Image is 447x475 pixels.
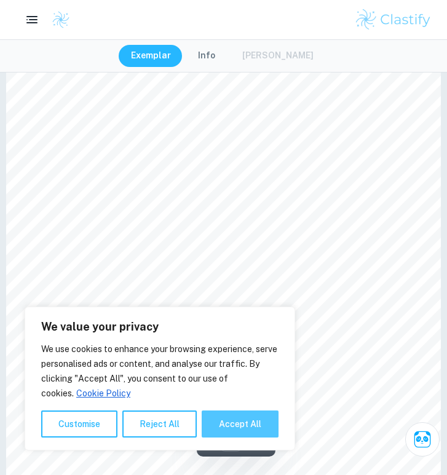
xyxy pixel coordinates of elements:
button: Info [186,45,227,67]
a: Cookie Policy [76,388,131,399]
img: Clastify logo [52,10,70,29]
button: Ask Clai [405,422,440,457]
button: Exemplar [119,45,183,67]
p: We value your privacy [41,320,279,334]
a: Clastify logo [44,10,70,29]
img: Clastify logo [354,7,432,32]
p: We use cookies to enhance your browsing experience, serve personalised ads or content, and analys... [41,342,279,401]
button: Customise [41,410,117,438]
div: We value your privacy [25,307,295,450]
button: Accept All [202,410,279,438]
button: Reject All [122,410,197,438]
